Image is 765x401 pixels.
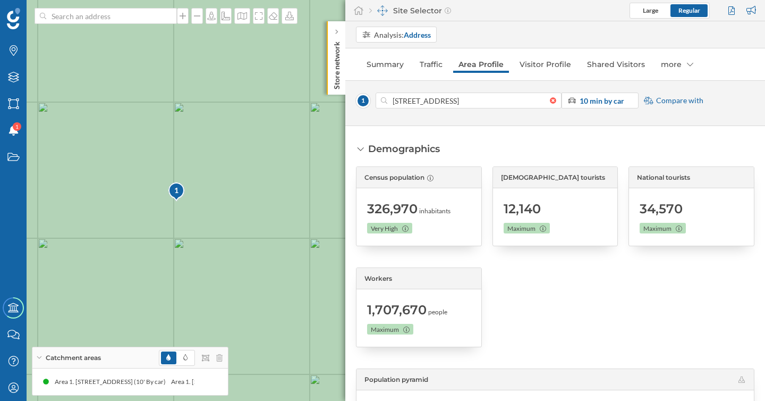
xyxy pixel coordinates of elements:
div: 1 [168,182,184,201]
div: Area 1. [STREET_ADDRESS] (10' By car) [171,377,287,387]
a: Visitor Profile [514,56,576,73]
span: 1 [356,94,370,108]
a: Area Profile [453,56,509,73]
span: Very High [371,224,398,233]
p: Store network [331,37,342,89]
span: [DEMOGRAPHIC_DATA] tourists [501,173,605,182]
div: 1 [168,185,185,196]
div: Site Selector [369,5,451,16]
span: Large [643,6,658,14]
span: 12,140 [504,200,541,218]
span: 1 [15,121,19,132]
span: Workers [364,274,392,283]
span: Maximum [371,325,399,335]
strong: Address [404,30,431,39]
div: Area 1. [STREET_ADDRESS] (10' By car) [55,377,171,387]
span: 326,970 [367,200,418,218]
a: Shared Visitors [582,56,650,73]
span: Census population [364,173,424,182]
span: Population pyramid [364,375,428,383]
span: National tourists [637,173,690,182]
div: more [656,56,699,73]
img: Geoblink Logo [7,8,20,29]
img: dashboards-manager.svg [377,5,388,16]
span: Regular [678,6,700,14]
span: Compare with [656,95,703,106]
div: Demographics [368,142,440,156]
span: Catchment areas [46,353,101,363]
span: inhabitants [419,206,450,216]
strong: 10 min by car [580,96,624,105]
span: Maximum [643,224,671,233]
span: 1,707,670 [367,302,427,319]
img: pois-map-marker.svg [168,182,186,203]
a: Traffic [414,56,448,73]
a: Summary [361,56,409,73]
span: Maximum [507,224,535,233]
span: 34,570 [640,200,683,218]
div: Analysis: [374,29,431,40]
span: people [428,307,447,317]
